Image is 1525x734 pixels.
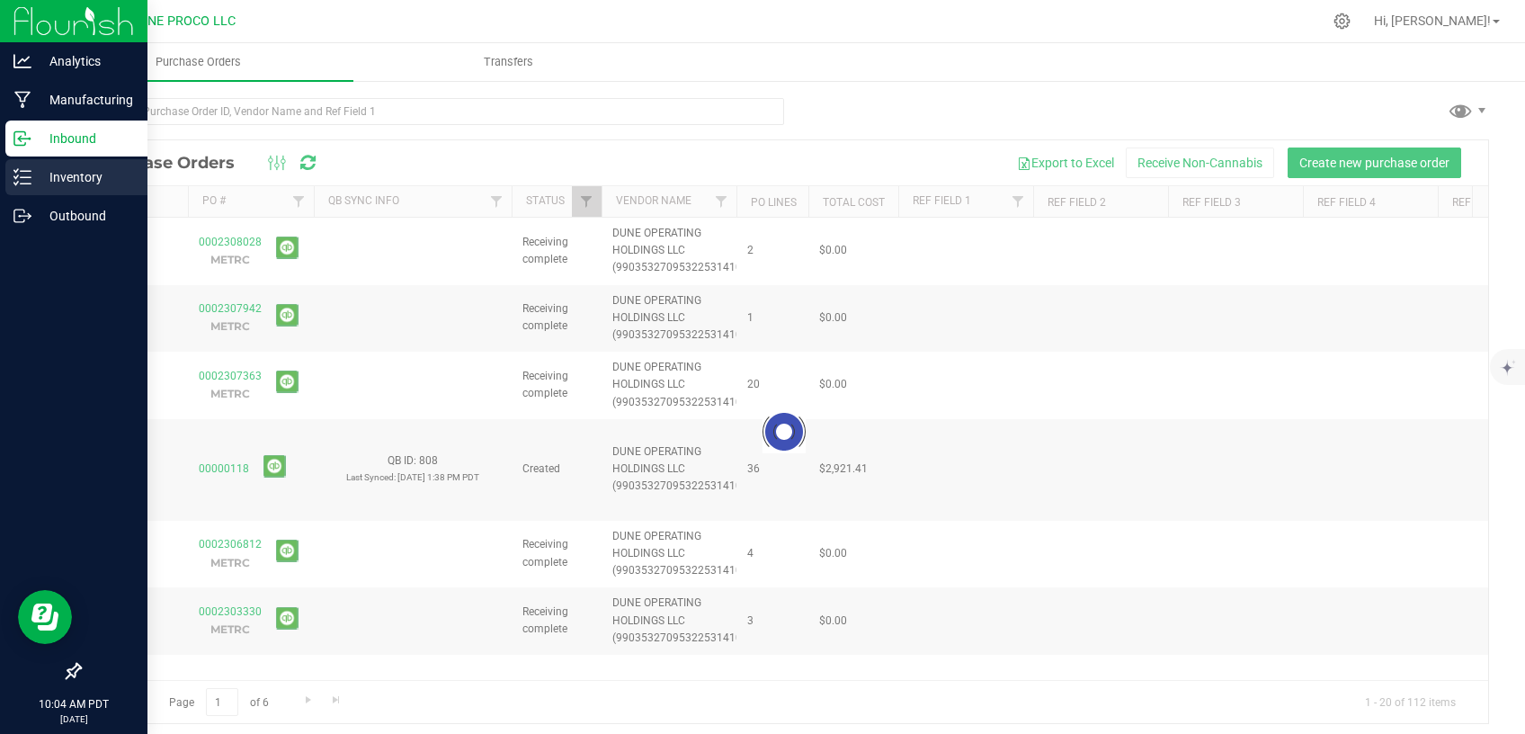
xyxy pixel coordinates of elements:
input: Search Purchase Order ID, Vendor Name and Ref Field 1 [79,98,784,125]
inline-svg: Inbound [13,130,31,148]
p: Inventory [31,166,139,188]
span: Hi, [PERSON_NAME]! [1374,13,1491,28]
inline-svg: Analytics [13,52,31,70]
span: DUNE PROCO LLC [131,13,236,29]
a: Transfers [353,43,664,81]
p: Manufacturing [31,89,139,111]
div: Manage settings [1331,13,1353,30]
inline-svg: Inventory [13,168,31,186]
p: Analytics [31,50,139,72]
span: Transfers [459,54,557,70]
p: Inbound [31,128,139,149]
a: Purchase Orders [43,43,353,81]
p: 10:04 AM PDT [8,696,139,712]
p: [DATE] [8,712,139,726]
p: Outbound [31,205,139,227]
inline-svg: Outbound [13,207,31,225]
iframe: Resource center [18,590,72,644]
span: Purchase Orders [131,54,265,70]
inline-svg: Manufacturing [13,91,31,109]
